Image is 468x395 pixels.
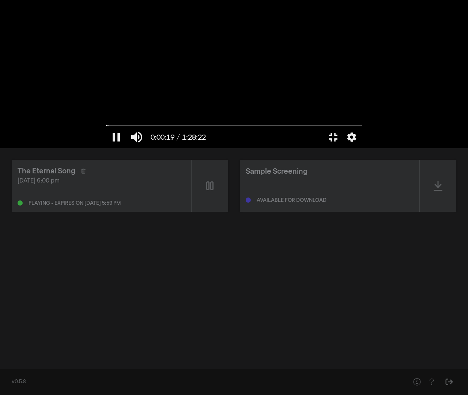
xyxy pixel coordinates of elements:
button: More settings [343,126,360,148]
div: Playing - expires on [DATE] 5:59 pm [29,201,121,206]
div: Available for download [257,198,327,203]
div: The Eternal Song [18,166,75,177]
button: Pause [106,126,127,148]
div: Sample Screening [246,166,307,177]
button: Help [409,375,424,389]
button: Sign Out [442,375,456,389]
div: [DATE] 6:00 pm [18,177,185,185]
button: Help [424,375,439,389]
button: Exit full screen [323,126,343,148]
div: v0.5.8 [12,378,395,386]
button: Mute [127,126,147,148]
button: 0:00:19 / 1:28:22 [147,126,210,148]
